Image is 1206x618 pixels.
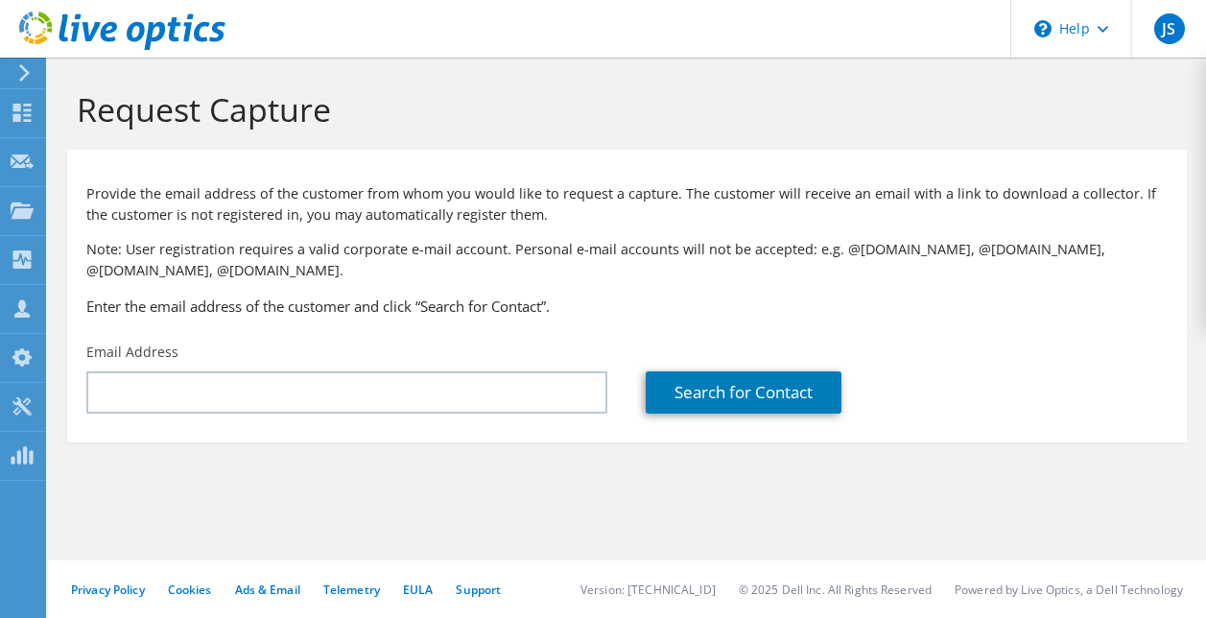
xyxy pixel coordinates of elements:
h3: Enter the email address of the customer and click “Search for Contact”. [86,296,1168,317]
p: Provide the email address of the customer from whom you would like to request a capture. The cust... [86,183,1168,226]
p: Note: User registration requires a valid corporate e-mail account. Personal e-mail accounts will ... [86,239,1168,281]
a: Search for Contact [646,371,841,414]
svg: \n [1034,20,1052,37]
a: Privacy Policy [71,582,145,598]
li: © 2025 Dell Inc. All Rights Reserved [739,582,932,598]
label: Email Address [86,343,178,362]
li: Version: [TECHNICAL_ID] [580,582,716,598]
h1: Request Capture [77,89,1168,130]
a: EULA [403,582,433,598]
a: Support [456,582,501,598]
li: Powered by Live Optics, a Dell Technology [955,582,1183,598]
a: Ads & Email [235,582,300,598]
a: Telemetry [323,582,380,598]
span: JS [1154,13,1185,44]
a: Cookies [168,582,212,598]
